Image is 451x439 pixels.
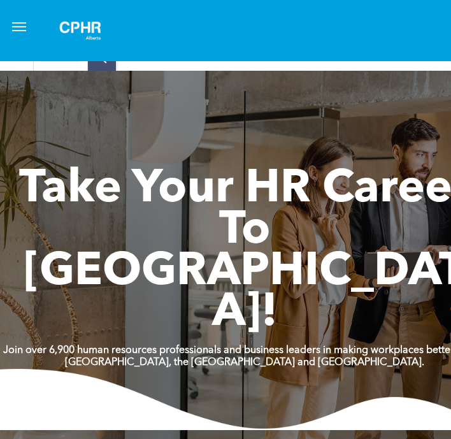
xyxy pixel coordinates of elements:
strong: [GEOGRAPHIC_DATA], the [GEOGRAPHIC_DATA] and [GEOGRAPHIC_DATA]. [65,357,424,368]
img: A white background with a few lines on it [48,10,112,51]
button: menu [6,14,32,40]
